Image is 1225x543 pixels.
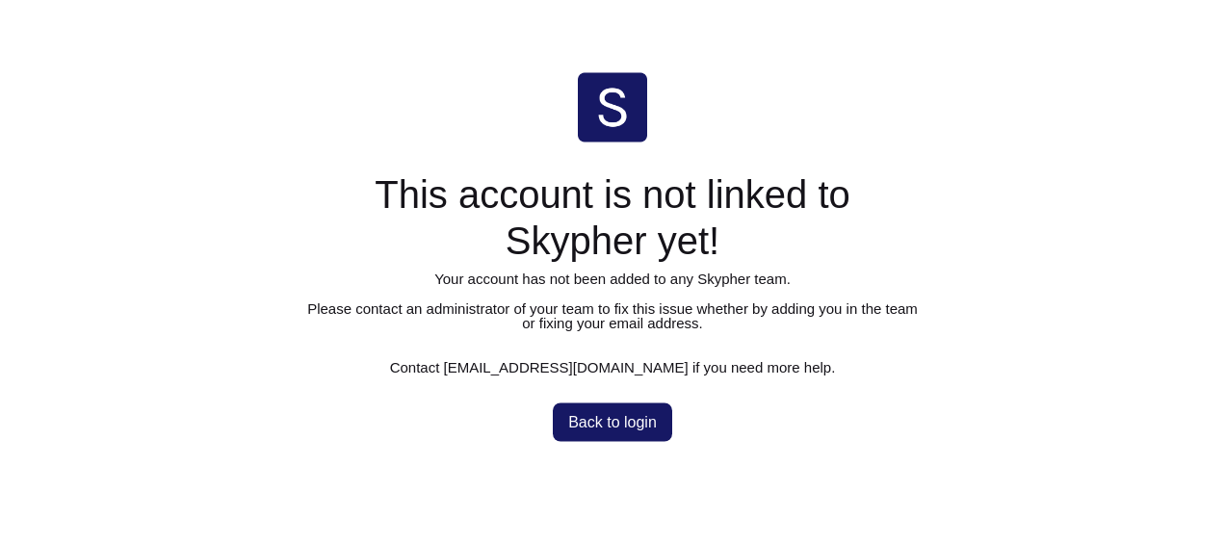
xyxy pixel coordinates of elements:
p: Contact [EMAIL_ADDRESS][DOMAIN_NAME] if you need more help. [306,360,919,375]
h1: This account is not linked to Skypher yet! [306,171,919,264]
img: skypher [578,73,647,142]
p: Please contact an administrator of your team to fix this issue whether by adding you in the team ... [306,301,919,330]
p: Your account has not been added to any Skypher team. [306,271,919,286]
span: Back to login [568,415,657,430]
button: Back to login [553,403,672,442]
